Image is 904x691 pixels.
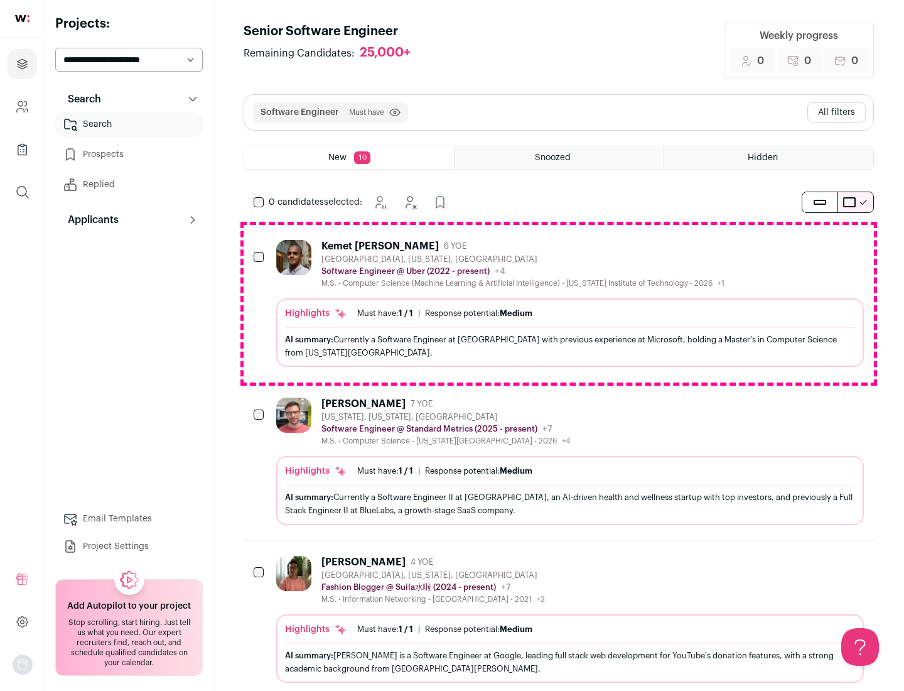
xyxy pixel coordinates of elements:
[60,92,101,107] p: Search
[285,335,333,344] span: AI summary:
[55,142,203,167] a: Prospects
[425,624,532,634] div: Response potential:
[562,437,571,445] span: +4
[55,172,203,197] a: Replied
[55,207,203,232] button: Applicants
[321,556,406,569] div: [PERSON_NAME]
[360,45,411,61] div: 25,000+
[321,240,439,253] div: Kemet [PERSON_NAME]
[760,28,838,43] div: Weekly progress
[244,46,355,61] span: Remaining Candidates:
[269,196,362,209] span: selected:
[501,583,511,592] span: +7
[428,190,453,215] button: Add to Prospects
[285,623,347,636] div: Highlights
[425,466,532,476] div: Response potential:
[500,467,532,475] span: Medium
[500,625,532,633] span: Medium
[285,649,855,675] div: [PERSON_NAME] is a Software Engineer at Google, leading full stack web development for YouTube's ...
[276,556,311,591] img: 322c244f3187aa81024ea13e08450523775794405435f85740c15dbe0cd0baab.jpg
[357,308,532,318] ul: |
[757,53,764,68] span: 0
[411,557,433,567] span: 4 YOE
[542,425,552,433] span: +7
[411,399,433,409] span: 7 YOE
[55,15,203,33] h2: Projects:
[321,254,724,264] div: [GEOGRAPHIC_DATA], [US_STATE], [GEOGRAPHIC_DATA]
[285,307,347,320] div: Highlights
[399,467,413,475] span: 1 / 1
[276,398,311,433] img: 0fb184815f518ed3bcaf4f46c87e3bafcb34ea1ec747045ab451f3ffb05d485a
[276,240,864,367] a: Kemet [PERSON_NAME] 6 YOE [GEOGRAPHIC_DATA], [US_STATE], [GEOGRAPHIC_DATA] Software Engineer @ Ub...
[321,436,571,446] div: M.S. - Computer Science - [US_STATE][GEOGRAPHIC_DATA] - 2026
[276,398,864,525] a: [PERSON_NAME] 7 YOE [US_STATE], [US_STATE], [GEOGRAPHIC_DATA] Software Engineer @ Standard Metric...
[285,493,333,501] span: AI summary:
[367,190,392,215] button: Snooze
[321,266,490,276] p: Software Engineer @ Uber (2022 - present)
[8,134,37,165] a: Company Lists
[455,146,664,169] a: Snoozed
[841,628,879,666] iframe: Help Scout Beacon - Open
[55,87,203,112] button: Search
[13,655,33,675] button: Open dropdown
[399,625,413,633] span: 1 / 1
[321,412,571,422] div: [US_STATE], [US_STATE], [GEOGRAPHIC_DATA]
[399,309,413,317] span: 1 / 1
[276,240,311,275] img: 1d26598260d5d9f7a69202d59cf331847448e6cffe37083edaed4f8fc8795bfe
[15,15,30,22] img: wellfound-shorthand-0d5821cbd27db2630d0214b213865d53afaa358527fdda9d0ea32b1df1b89c2c.svg
[444,241,466,251] span: 6 YOE
[537,596,545,603] span: +2
[357,624,413,634] div: Must have:
[321,398,406,410] div: [PERSON_NAME]
[500,309,532,317] span: Medium
[321,594,545,604] div: M.S. - Information Networking - [GEOGRAPHIC_DATA] - 2021
[321,570,545,580] div: [GEOGRAPHIC_DATA], [US_STATE], [GEOGRAPHIC_DATA]
[321,278,724,288] div: M.S. - Computer Science (Machine Learning & Artificial Intelligence) - [US_STATE] Institute of Te...
[354,151,370,164] span: 10
[67,600,191,612] h2: Add Autopilot to your project
[63,618,195,668] div: Stop scrolling, start hiring. Just tell us what you need. Our expert recruiters find, reach out, ...
[285,333,855,359] div: Currently a Software Engineer at [GEOGRAPHIC_DATA] with previous experience at Microsoft, holding...
[55,534,203,559] a: Project Settings
[60,212,119,227] p: Applicants
[357,624,532,634] ul: |
[13,655,33,675] img: nopic.png
[804,53,811,68] span: 0
[321,582,496,592] p: Fashion Blogger @ Suila水啦 (2024 - present)
[425,308,532,318] div: Response potential:
[495,267,505,276] span: +4
[397,190,422,215] button: Hide
[328,153,347,162] span: New
[357,308,413,318] div: Must have:
[718,280,724,287] span: +1
[55,506,203,531] a: Email Templates
[244,23,423,40] h1: Senior Software Engineer
[285,651,333,660] span: AI summary:
[748,153,778,162] span: Hidden
[807,102,866,122] button: All filters
[276,556,864,683] a: [PERSON_NAME] 4 YOE [GEOGRAPHIC_DATA], [US_STATE], [GEOGRAPHIC_DATA] Fashion Blogger @ Suila水啦 (2...
[321,424,537,434] p: Software Engineer @ Standard Metrics (2025 - present)
[285,465,347,477] div: Highlights
[357,466,532,476] ul: |
[261,106,339,119] button: Software Engineer
[851,53,858,68] span: 0
[55,112,203,137] a: Search
[8,92,37,122] a: Company and ATS Settings
[55,579,203,676] a: Add Autopilot to your project Stop scrolling, start hiring. Just tell us what you need. Our exper...
[8,49,37,79] a: Projects
[357,466,413,476] div: Must have:
[349,107,384,117] span: Must have
[664,146,873,169] a: Hidden
[269,198,324,207] span: 0 candidates
[535,153,571,162] span: Snoozed
[285,491,855,517] div: Currently a Software Engineer II at [GEOGRAPHIC_DATA], an AI-driven health and wellness startup w...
